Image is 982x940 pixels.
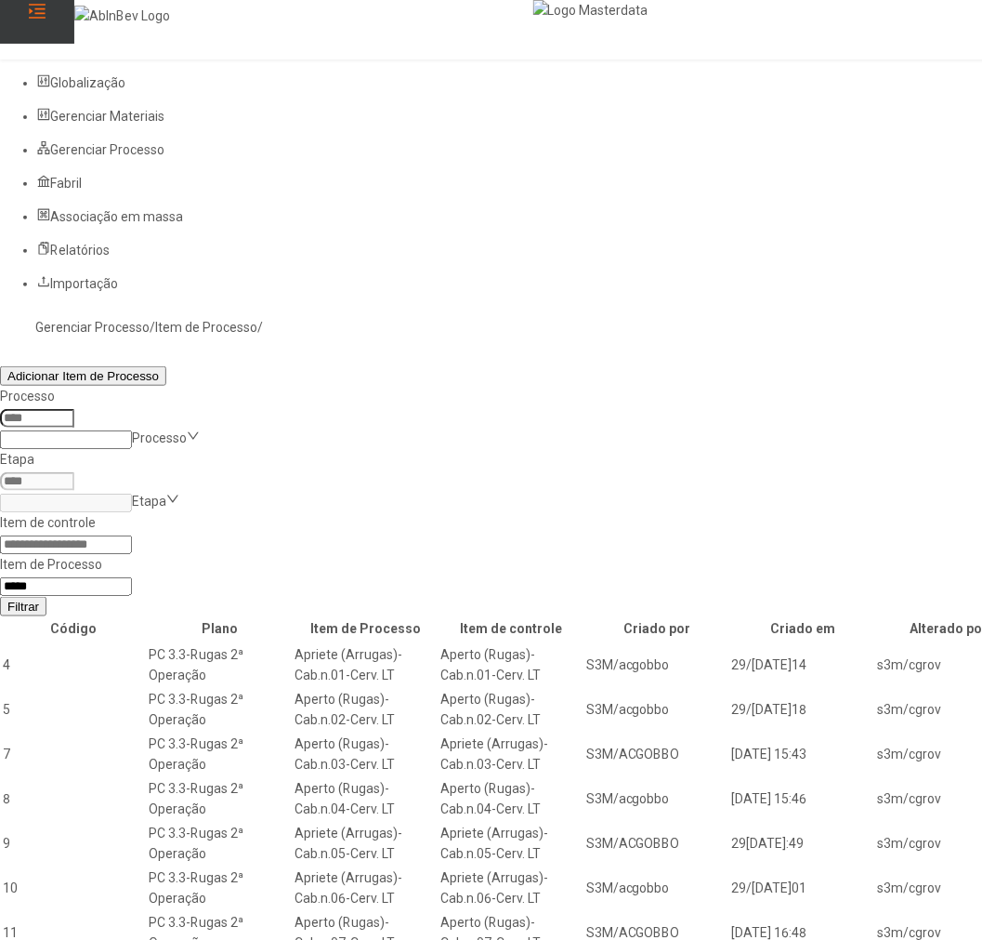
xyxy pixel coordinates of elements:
[50,142,164,157] span: Gerenciar Processo
[74,6,170,26] img: AbInBev Logo
[50,209,183,224] span: Associação em massa
[50,109,164,124] span: Gerenciar Materiais
[294,689,438,732] td: Aperto (Rugas)-Cab.n.02-Cerv. LT
[731,823,875,866] td: 29[DATE]:49
[148,734,292,776] td: PC 3.3-Rugas 2ª Operação
[585,823,729,866] td: S3M/ACGOBBO
[439,778,583,821] td: Aperto (Rugas)-Cab.n.04-Cerv. LT
[132,494,166,509] nz-select-placeholder: Etapa
[148,778,292,821] td: PC 3.3-Rugas 2ª Operação
[2,867,146,910] td: 10
[439,644,583,687] td: Aperto (Rugas)-Cab.n.01-Cerv. LT
[731,867,875,910] td: 29/[DATE]01
[2,823,146,866] td: 9
[731,618,875,641] th: Criado em
[439,823,583,866] td: Apriete (Arrugas)-Cab.n.05-Cerv. LT
[2,778,146,821] td: 8
[731,644,875,687] td: 29/[DATE]14
[148,823,292,866] td: PC 3.3-Rugas 2ª Operação
[585,644,729,687] td: S3M/acgobbo
[50,276,118,291] span: Importação
[585,734,729,776] td: S3M/ACGOBBO
[50,176,82,191] span: Fabril
[439,734,583,776] td: Apriete (Arrugas)-Cab.n.03-Cerv. LT
[7,600,39,614] span: Filtrar
[439,867,583,910] td: Apriete (Arrugas)-Cab.n.06-Cerv. LT
[2,644,146,687] td: 4
[439,689,583,732] td: Aperto (Rugas)-Cab.n.02-Cerv. LT
[148,644,292,687] td: PC 3.3-Rugas 2ª Operação
[585,618,729,641] th: Criado por
[585,778,729,821] td: S3M/acgobbo
[294,823,438,866] td: Apriete (Arrugas)-Cab.n.05-Cerv. LT
[2,734,146,776] td: 7
[585,867,729,910] td: S3M/acgobbo
[294,778,438,821] td: Aperto (Rugas)-Cab.n.04-Cerv. LT
[439,618,583,641] th: Item de controle
[294,867,438,910] td: Apriete (Arrugas)-Cab.n.06-Cerv. LT
[294,734,438,776] td: Aperto (Rugas)-Cab.n.03-Cerv. LT
[148,867,292,910] td: PC 3.3-Rugas 2ª Operação
[35,320,150,335] a: Gerenciar Processo
[150,320,155,335] nz-breadcrumb-separator: /
[731,778,875,821] td: [DATE] 15:46
[294,618,438,641] th: Item de Processo
[257,320,263,335] nz-breadcrumb-separator: /
[50,243,110,258] span: Relatórios
[155,320,257,335] a: Item de Processo
[50,75,125,90] span: Globalização
[731,734,875,776] td: [DATE] 15:43
[731,689,875,732] td: 29/[DATE]18
[2,618,146,641] th: Código
[132,430,187,445] nz-select-placeholder: Processo
[148,689,292,732] td: PC 3.3-Rugas 2ª Operação
[2,689,146,732] td: 5
[148,618,292,641] th: Plano
[585,689,729,732] td: S3M/acgobbo
[7,369,159,383] span: Adicionar Item de Processo
[294,644,438,687] td: Apriete (Arrugas)-Cab.n.01-Cerv. LT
